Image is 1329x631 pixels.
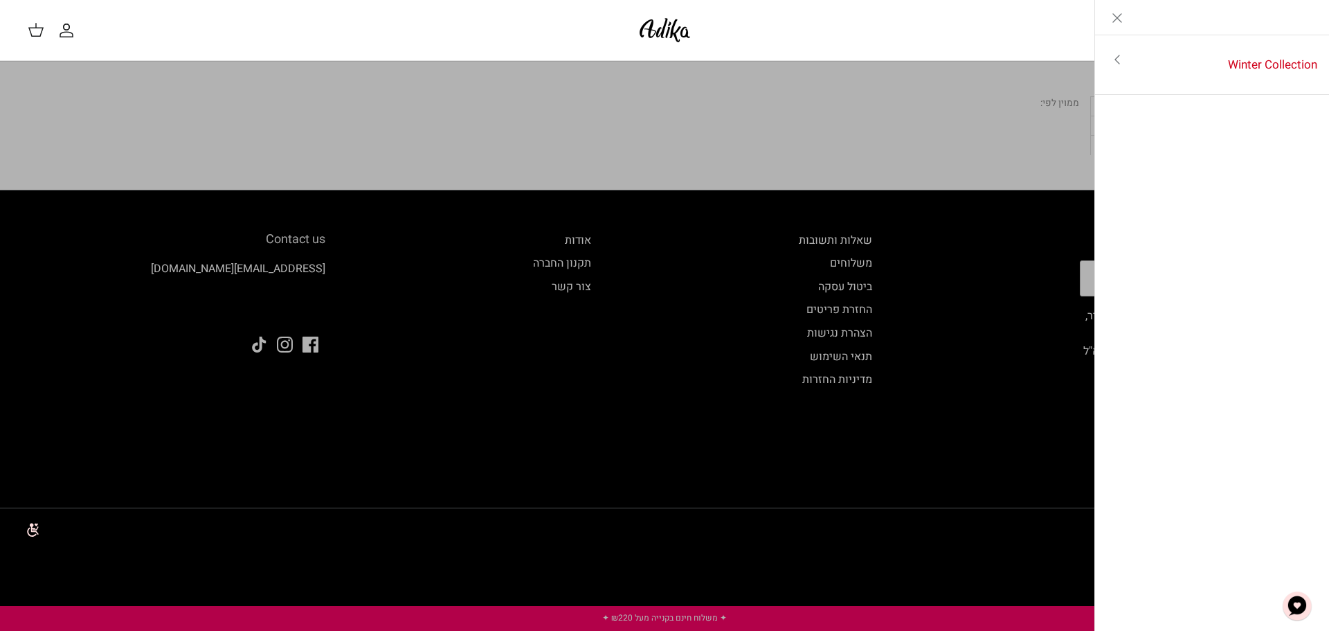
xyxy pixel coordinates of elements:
[10,510,48,549] img: accessibility_icon02.svg
[635,14,694,46] img: Adika IL
[1276,585,1318,627] button: צ'אט
[58,22,80,39] a: החשבון שלי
